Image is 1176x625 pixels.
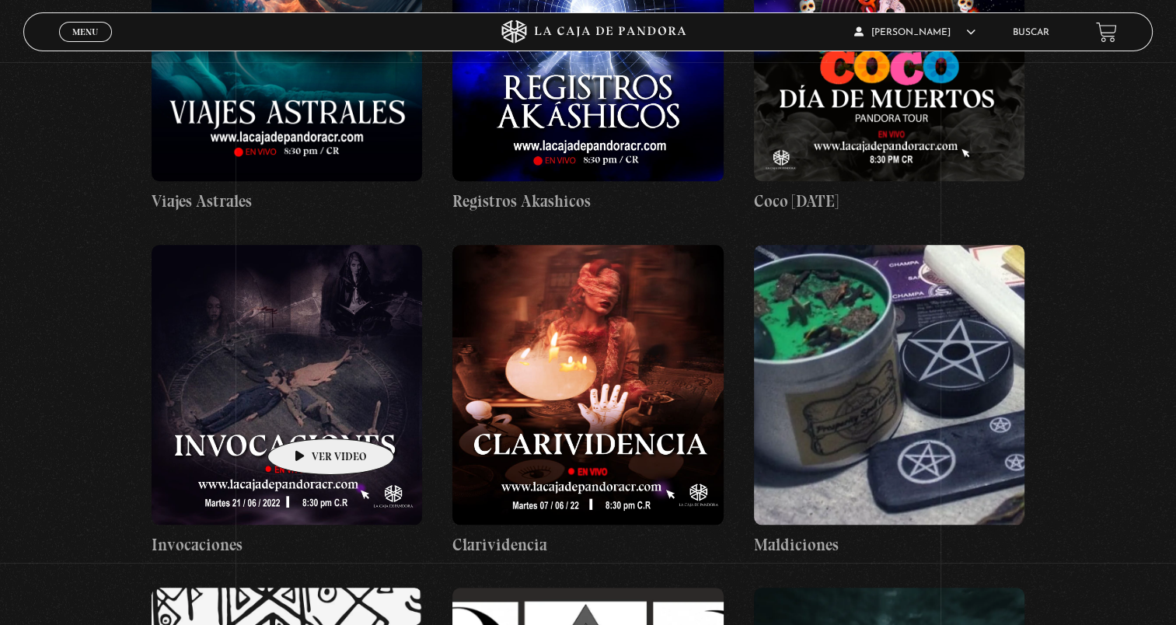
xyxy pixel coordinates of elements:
[67,40,103,51] span: Cerrar
[754,189,1025,214] h4: Coco [DATE]
[152,245,423,557] a: Invocaciones
[452,245,724,557] a: Clarividencia
[452,189,724,214] h4: Registros Akashicos
[754,245,1025,557] a: Maldiciones
[754,532,1025,557] h4: Maldiciones
[152,189,423,214] h4: Viajes Astrales
[72,27,98,37] span: Menu
[854,28,975,37] span: [PERSON_NAME]
[1013,28,1049,37] a: Buscar
[452,532,724,557] h4: Clarividencia
[152,532,423,557] h4: Invocaciones
[1096,22,1117,43] a: View your shopping cart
